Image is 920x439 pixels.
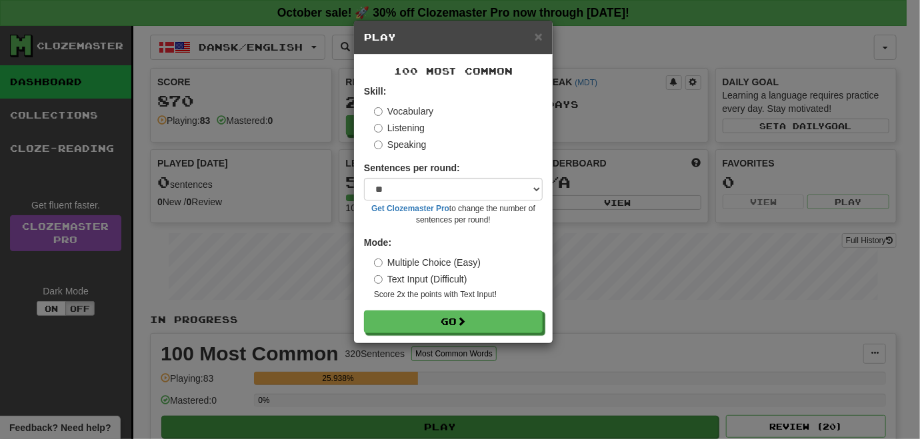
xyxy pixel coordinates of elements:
label: Speaking [374,138,426,151]
small: to change the number of sentences per round! [364,203,543,226]
small: Score 2x the points with Text Input ! [374,289,543,300]
span: 100 Most Common [394,65,513,77]
label: Listening [374,121,425,135]
input: Vocabulary [374,107,383,116]
input: Multiple Choice (Easy) [374,258,383,267]
label: Multiple Choice (Easy) [374,256,481,269]
input: Listening [374,124,383,133]
button: Close [535,29,543,43]
input: Speaking [374,141,383,149]
input: Text Input (Difficult) [374,275,383,284]
strong: Mode: [364,237,391,248]
label: Text Input (Difficult) [374,272,467,286]
button: Go [364,310,543,333]
a: Get Clozemaster Pro [371,204,449,213]
strong: Skill: [364,86,386,97]
label: Sentences per round: [364,161,460,175]
span: × [535,29,543,44]
h5: Play [364,31,543,44]
label: Vocabulary [374,105,433,118]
